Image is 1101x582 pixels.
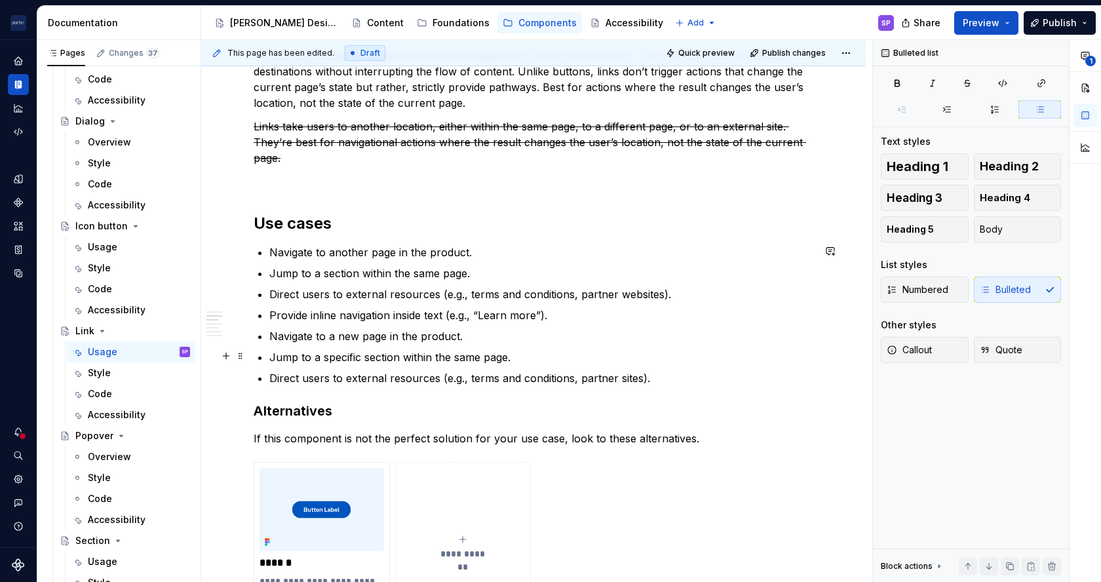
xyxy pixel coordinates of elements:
a: Code [67,488,195,509]
a: Code [67,383,195,404]
div: Usage [88,345,117,359]
div: Accessibility [88,513,145,526]
button: Notifications [8,421,29,442]
div: Foundations [433,16,490,29]
a: Style [67,258,195,279]
div: Dialog [75,115,105,128]
div: SP [182,345,188,359]
button: Quick preview [662,44,741,62]
div: Documentation [48,16,195,29]
s: Links take users to another location, either within the same page, to a different page, or to an ... [254,120,806,165]
span: Share [914,16,940,29]
a: Usage [67,237,195,258]
div: Code [88,73,112,86]
a: Home [8,50,29,71]
div: Overview [88,136,131,149]
p: Navigate to a new page in the product. [269,328,813,344]
a: Overview [67,132,195,153]
button: Add [671,14,720,32]
button: Search ⌘K [8,445,29,466]
a: Data sources [8,263,29,284]
a: [PERSON_NAME] Design [209,12,343,33]
span: Add [687,18,704,28]
div: [PERSON_NAME] Design [230,16,338,29]
div: Accessibility [88,94,145,107]
button: Numbered [881,277,969,303]
a: Style [67,467,195,488]
span: Body [980,223,1003,236]
span: Quote [980,343,1022,357]
a: Code [67,174,195,195]
span: This page has been edited. [227,48,334,58]
img: 1f77a8d7-b930-41d4-9658-0c76e1b827ce.png [260,468,384,551]
a: Popover [54,425,195,446]
a: Design tokens [8,168,29,189]
a: Style [67,362,195,383]
a: Link [54,320,195,341]
div: Storybook stories [8,239,29,260]
a: Accessibility [67,195,195,216]
div: Style [88,157,111,170]
div: Text styles [881,135,931,148]
div: Code [88,492,112,505]
span: Quick preview [678,48,735,58]
div: Style [88,471,111,484]
div: Accessibility [88,199,145,212]
a: Accessibility [67,90,195,111]
p: Navigate to another page in the product. [269,244,813,260]
span: Heading 1 [887,160,948,173]
a: Analytics [8,98,29,119]
a: Usage [67,551,195,572]
span: Heading 4 [980,191,1030,204]
p: Links are lightweight navigational elements designed for clarity and simplicity. They help users ... [254,48,813,111]
a: Code automation [8,121,29,142]
a: Style [67,153,195,174]
div: Overview [88,450,131,463]
span: Numbered [887,283,948,296]
button: Callout [881,337,969,363]
a: UsageSP [67,341,195,362]
button: Publish changes [746,44,832,62]
a: Settings [8,469,29,490]
a: Section [54,530,195,551]
span: Callout [887,343,932,357]
div: Usage [88,555,117,568]
h2: Use cases [254,213,813,234]
p: Direct users to external resources (e.g., terms and conditions, partner sites). [269,370,813,386]
div: Changes [109,48,160,58]
div: Accessibility [88,408,145,421]
div: Accessibility [606,16,663,29]
div: SP [881,18,891,28]
div: List styles [881,258,927,271]
span: Preview [963,16,999,29]
div: Popover [75,429,113,442]
div: Style [88,262,111,275]
a: Accessibility [67,300,195,320]
div: Section [75,534,110,547]
div: Icon button [75,220,128,233]
span: Heading 2 [980,160,1039,173]
div: Accessibility [88,303,145,317]
a: Code [67,69,195,90]
a: Content [346,12,409,33]
a: Accessibility [67,404,195,425]
a: Components [497,12,582,33]
a: Foundations [412,12,495,33]
p: Direct users to external resources (e.g., terms and conditions, partner websites). [269,286,813,302]
button: Heading 5 [881,216,969,242]
div: Code [88,178,112,191]
span: Publish [1043,16,1077,29]
span: Heading 5 [887,223,934,236]
button: Body [974,216,1062,242]
a: Accessibility [67,509,195,530]
div: Assets [8,216,29,237]
a: Documentation [8,74,29,95]
span: Heading 3 [887,191,942,204]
